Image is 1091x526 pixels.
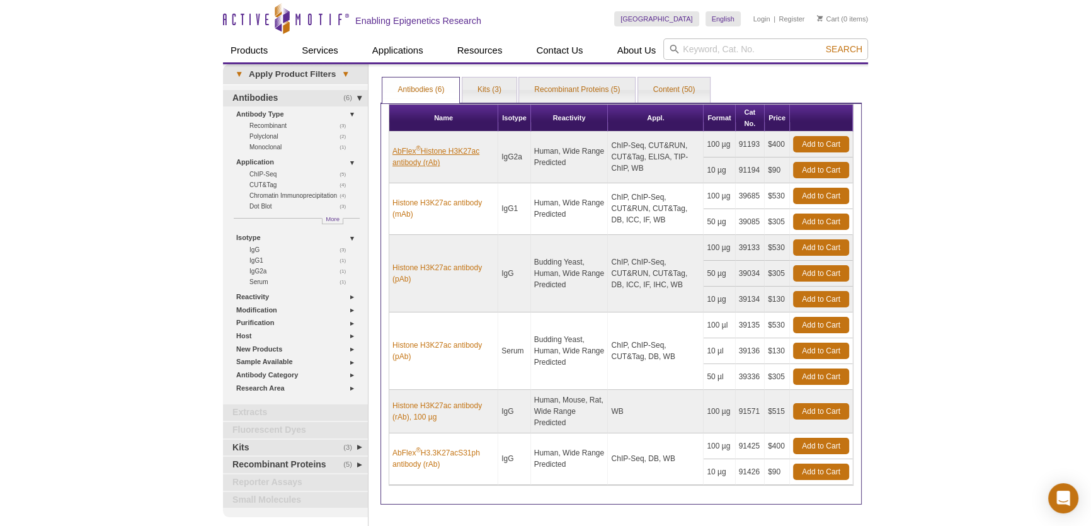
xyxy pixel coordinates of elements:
span: (1) [340,255,353,266]
a: Add to Cart [793,464,849,480]
td: 39134 [736,287,765,312]
td: $530 [765,235,790,261]
td: Budding Yeast, Human, Wide Range Predicted [531,312,608,390]
a: Login [753,14,770,23]
a: Add to Cart [793,438,849,454]
span: (4) [340,180,353,190]
a: Add to Cart [793,369,849,385]
a: Add to Cart [793,239,849,256]
a: Add to Cart [793,162,849,178]
a: Contact Us [528,38,590,62]
span: (4) [340,190,353,201]
span: (6) [343,90,359,106]
button: Search [822,43,866,55]
sup: ® [416,145,420,152]
a: (1)Monoclonal [249,142,353,152]
a: [GEOGRAPHIC_DATA] [614,11,699,26]
a: Add to Cart [793,291,849,307]
a: AbFlex®Histone H3K27ac antibody (rAb) [392,146,494,168]
a: Purification [236,316,360,329]
td: 91426 [736,459,765,485]
a: Antibodies (6) [382,77,459,103]
td: 100 µg [704,390,735,433]
th: Name [389,105,498,132]
a: Resources [450,38,510,62]
td: IgG [498,390,531,433]
td: IgG [498,235,531,312]
td: Serum [498,312,531,390]
a: Add to Cart [793,214,849,230]
a: (5)ChIP-Seq [249,169,353,180]
span: Search [826,44,862,54]
td: Budding Yeast, Human, Wide Range Predicted [531,235,608,312]
span: (2) [340,131,353,142]
a: Small Molecules [223,492,368,508]
th: Cat No. [736,105,765,132]
a: Modification [236,304,360,317]
a: Cart [817,14,839,23]
th: Price [765,105,790,132]
td: $400 [765,132,790,157]
td: $130 [765,287,790,312]
td: 91571 [736,390,765,433]
td: ChIP, ChIP-Seq, CUT&RUN, CUT&Tag, DB, ICC, IF, WB [608,183,704,235]
span: (1) [340,142,353,152]
a: (1)IgG2a [249,266,353,277]
td: $90 [765,459,790,485]
td: $305 [765,209,790,235]
a: (3)Dot Blot [249,201,353,212]
img: Your Cart [817,15,823,21]
td: 10 µg [704,287,735,312]
td: IgG1 [498,183,531,235]
a: Host [236,329,360,343]
td: 50 µg [704,209,735,235]
a: English [705,11,741,26]
td: $400 [765,433,790,459]
td: 39136 [736,338,765,364]
th: Reactivity [531,105,608,132]
td: IgG [498,433,531,485]
td: 100 µg [704,433,735,459]
td: $530 [765,183,790,209]
td: 39133 [736,235,765,261]
td: 91193 [736,132,765,157]
a: Antibody Type [236,108,360,121]
td: Human, Wide Range Predicted [531,132,608,183]
td: 91425 [736,433,765,459]
td: 39135 [736,312,765,338]
a: (2)Polyclonal [249,131,353,142]
a: Reactivity [236,290,360,304]
a: ▾Apply Product Filters▾ [223,64,368,84]
td: 39685 [736,183,765,209]
td: 39336 [736,364,765,390]
td: WB [608,390,704,433]
td: 91194 [736,157,765,183]
td: 100 µl [704,312,735,338]
a: Fluorescent Dyes [223,422,368,438]
a: (1)Serum [249,277,353,287]
a: About Us [610,38,664,62]
a: Register [779,14,804,23]
td: $130 [765,338,790,364]
td: ChIP-Seq, CUT&RUN, CUT&Tag, ELISA, TIP-ChIP, WB [608,132,704,183]
a: Add to Cart [793,403,849,420]
a: Add to Cart [793,265,849,282]
th: Appl. [608,105,704,132]
a: (4)CUT&Tag [249,180,353,190]
a: Antibody Category [236,369,360,382]
td: 39085 [736,209,765,235]
a: Add to Cart [793,317,849,333]
a: Application [236,156,360,169]
a: Isotype [236,231,360,244]
span: (5) [340,169,353,180]
a: AbFlex®H3.3K27acS31ph antibody (rAb) [392,447,494,470]
a: Histone H3K27ac antibody (rAb), 100 µg [392,400,494,423]
a: Add to Cart [793,136,849,152]
a: Add to Cart [793,343,849,359]
td: 100 µg [704,132,735,157]
td: 50 µl [704,364,735,390]
li: | [774,11,775,26]
a: Content (50) [638,77,711,103]
td: ChIP-Seq, DB, WB [608,433,704,485]
td: Human, Mouse, Rat, Wide Range Predicted [531,390,608,433]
